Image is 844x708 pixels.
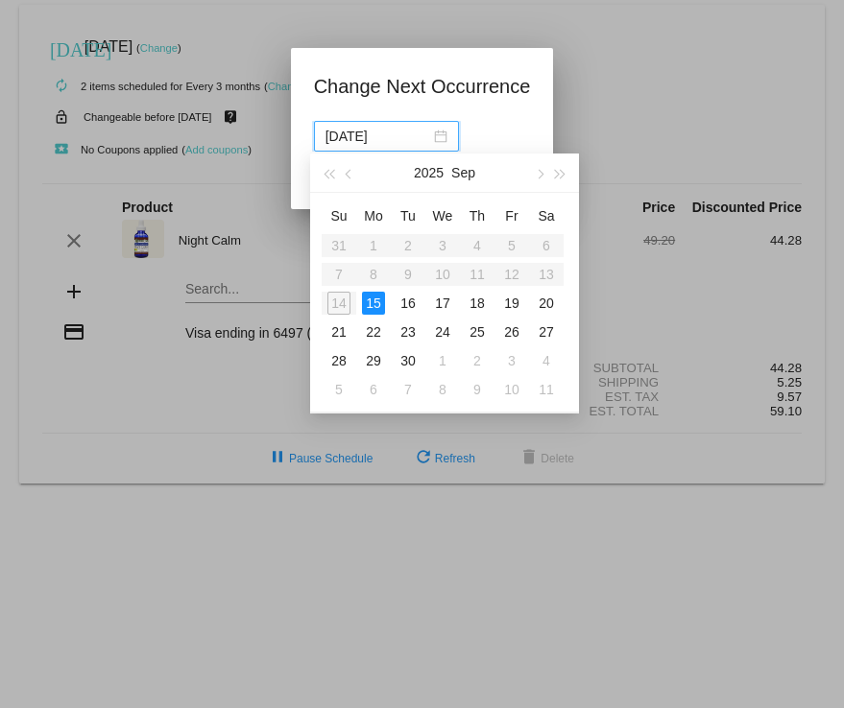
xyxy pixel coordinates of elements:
[362,378,385,401] div: 6
[356,201,391,231] th: Mon
[500,292,523,315] div: 19
[356,289,391,318] td: 9/15/2025
[466,378,489,401] div: 9
[356,318,391,346] td: 9/22/2025
[500,320,523,343] div: 26
[529,346,564,375] td: 10/4/2025
[550,153,571,192] button: Next year (Control + right)
[451,153,475,192] button: Sep
[425,201,460,231] th: Wed
[318,153,339,192] button: Last year (Control + left)
[460,346,494,375] td: 10/2/2025
[494,375,529,404] td: 10/10/2025
[535,349,558,372] div: 4
[327,378,350,401] div: 5
[466,349,489,372] div: 2
[339,153,360,192] button: Previous month (PageUp)
[529,289,564,318] td: 9/20/2025
[529,375,564,404] td: 10/11/2025
[431,320,454,343] div: 24
[391,346,425,375] td: 9/30/2025
[322,375,356,404] td: 10/5/2025
[322,201,356,231] th: Sun
[500,349,523,372] div: 3
[425,375,460,404] td: 10/8/2025
[391,201,425,231] th: Tue
[414,153,444,192] button: 2025
[431,378,454,401] div: 8
[362,292,385,315] div: 15
[431,292,454,315] div: 17
[494,289,529,318] td: 9/19/2025
[529,201,564,231] th: Sat
[327,349,350,372] div: 28
[460,201,494,231] th: Thu
[460,318,494,346] td: 9/25/2025
[327,320,350,343] div: 21
[397,378,420,401] div: 7
[362,320,385,343] div: 22
[460,375,494,404] td: 10/9/2025
[535,292,558,315] div: 20
[314,71,531,102] h1: Change Next Occurrence
[322,346,356,375] td: 9/28/2025
[397,320,420,343] div: 23
[397,349,420,372] div: 30
[391,318,425,346] td: 9/23/2025
[322,318,356,346] td: 9/21/2025
[494,318,529,346] td: 9/26/2025
[466,320,489,343] div: 25
[466,292,489,315] div: 18
[535,378,558,401] div: 11
[494,201,529,231] th: Fri
[425,346,460,375] td: 10/1/2025
[529,318,564,346] td: 9/27/2025
[391,289,425,318] td: 9/16/2025
[397,292,420,315] div: 16
[431,349,454,372] div: 1
[326,126,430,147] input: Select date
[460,289,494,318] td: 9/18/2025
[528,153,549,192] button: Next month (PageDown)
[391,375,425,404] td: 10/7/2025
[500,378,523,401] div: 10
[425,289,460,318] td: 9/17/2025
[494,346,529,375] td: 10/3/2025
[356,375,391,404] td: 10/6/2025
[356,346,391,375] td: 9/29/2025
[362,349,385,372] div: 29
[425,318,460,346] td: 9/24/2025
[535,320,558,343] div: 27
